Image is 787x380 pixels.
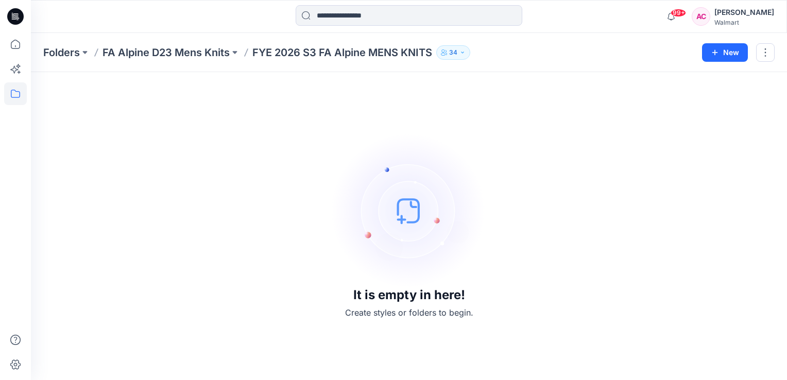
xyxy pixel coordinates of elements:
[436,45,470,60] button: 34
[43,45,80,60] a: Folders
[671,9,686,17] span: 99+
[714,19,774,26] div: Walmart
[353,288,465,302] h3: It is empty in here!
[252,45,432,60] p: FYE 2026 S3 FA Alpine MENS KNITS
[332,133,486,288] img: empty-state-image.svg
[702,43,748,62] button: New
[449,47,457,58] p: 34
[102,45,230,60] a: FA Alpine D23 Mens Knits
[714,6,774,19] div: [PERSON_NAME]
[345,306,473,319] p: Create styles or folders to begin.
[692,7,710,26] div: AC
